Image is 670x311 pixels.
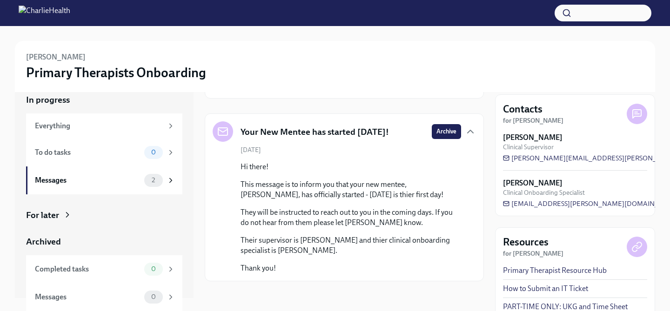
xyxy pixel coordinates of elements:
[26,166,182,194] a: Messages2
[26,113,182,139] a: Everything
[26,64,206,81] h3: Primary Therapists Onboarding
[146,293,161,300] span: 0
[35,121,163,131] div: Everything
[35,264,141,274] div: Completed tasks
[241,126,389,138] h5: Your New Mentee has started [DATE]!
[241,162,461,172] p: Hi there!
[26,236,182,248] a: Archived
[26,283,182,311] a: Messages0
[503,102,543,116] h4: Contacts
[35,175,141,185] div: Messages
[35,147,141,158] div: To do tasks
[35,292,141,302] div: Messages
[241,263,461,273] p: Thank you!
[503,250,563,258] strong: for [PERSON_NAME]
[19,6,70,20] img: CharlieHealth
[241,235,461,256] p: Their supervisor is [PERSON_NAME] and thier clinical onboarding specialist is [PERSON_NAME].
[503,235,549,249] h4: Resources
[241,179,461,200] p: This message is to inform you that your new mentee, [PERSON_NAME], has officially started - [DATE...
[241,207,461,228] p: They will be instructed to reach out to you in the coming days. If you do not hear from them plea...
[26,209,182,221] a: For later
[503,132,563,143] strong: [PERSON_NAME]
[503,188,585,197] span: Clinical Onboarding Specialist
[436,127,456,136] span: Archive
[503,117,563,125] strong: for [PERSON_NAME]
[26,255,182,283] a: Completed tasks0
[432,124,461,139] button: Archive
[503,143,554,152] span: Clinical Supervisor
[26,209,59,221] div: For later
[503,178,563,188] strong: [PERSON_NAME]
[241,146,261,154] span: [DATE]
[26,52,86,62] h6: [PERSON_NAME]
[503,284,588,294] a: How to Submit an IT Ticket
[26,94,182,106] a: In progress
[146,177,161,184] span: 2
[146,149,161,156] span: 0
[26,139,182,166] a: To do tasks0
[146,265,161,272] span: 0
[503,265,607,276] a: Primary Therapist Resource Hub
